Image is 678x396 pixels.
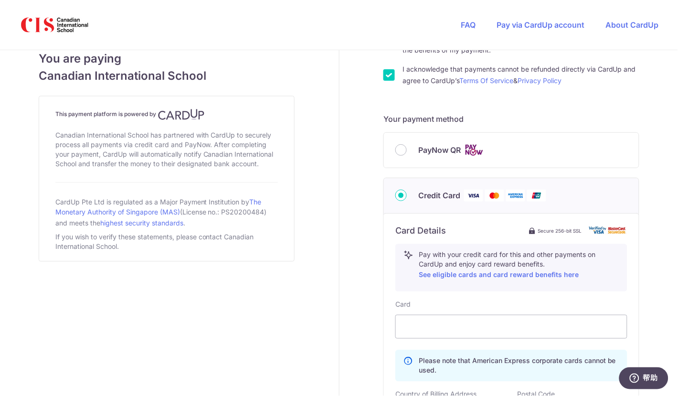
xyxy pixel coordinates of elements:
[39,50,295,67] span: You are paying
[527,190,546,202] img: Union Pay
[619,367,668,391] iframe: 打开一个小组件，您可以在其中找到更多信息
[158,109,205,120] img: CardUp
[497,20,585,30] a: Pay via CardUp account
[55,194,278,231] div: CardUp Pte Ltd is regulated as a Major Payment Institution by (License no.: PS20200484) and meets...
[464,190,483,202] img: Visa
[419,250,619,281] p: Pay with your credit card for this and other payments on CardUp and enjoy card reward benefits.
[55,129,278,171] div: Canadian International School has partnered with CardUp to securely process all payments via cred...
[403,64,639,86] label: I acknowledge that payments cannot be refunded directly via CardUp and agree to CardUp’s &
[461,20,476,30] a: FAQ
[383,113,639,125] h5: Your payment method
[418,144,461,156] span: PayNow QR
[419,356,619,375] p: Please note that American Express corporate cards cannot be used.
[518,76,561,85] a: Privacy Policy
[485,190,504,202] img: Mastercard
[465,144,484,156] img: Cards logo
[395,190,627,202] div: Credit Card Visa Mastercard American Express Union Pay
[506,190,525,202] img: American Express
[55,231,278,254] div: If you wish to verify these statements, please contact Canadian International School.
[589,226,627,235] img: card secure
[39,67,295,85] span: Canadian International School
[395,225,446,236] h6: Card Details
[100,219,183,227] a: highest security standards
[459,76,513,85] a: Terms Of Service
[403,321,619,332] iframe: Secure card payment input frame
[395,300,411,309] label: Card
[538,227,582,235] span: Secure 256-bit SSL
[395,144,627,156] div: PayNow QR Cards logo
[55,109,278,120] h4: This payment platform is powered by
[418,190,460,201] span: Credit Card
[419,271,579,279] a: See eligible cards and card reward benefits here
[606,20,659,30] a: About CardUp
